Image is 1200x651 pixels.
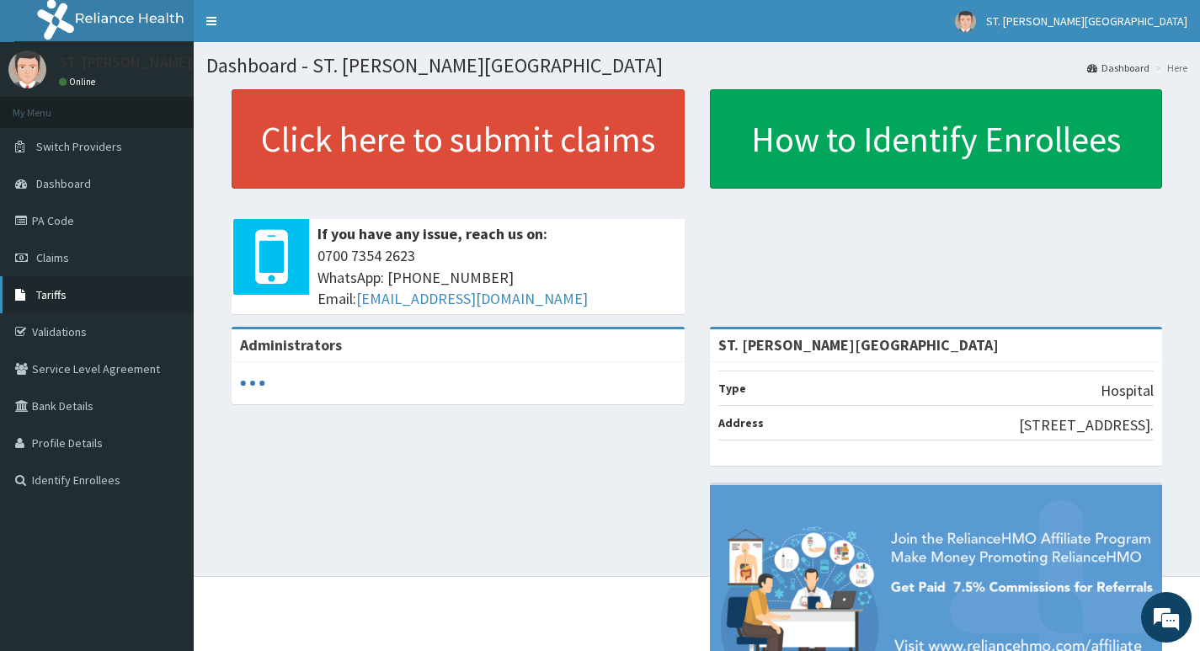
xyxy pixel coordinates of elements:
[718,381,746,396] b: Type
[36,139,122,154] span: Switch Providers
[1151,61,1187,75] li: Here
[356,289,588,308] a: [EMAIL_ADDRESS][DOMAIN_NAME]
[59,76,99,88] a: Online
[718,415,764,430] b: Address
[232,89,685,189] a: Click here to submit claims
[955,11,976,32] img: User Image
[1087,61,1149,75] a: Dashboard
[317,245,676,310] span: 0700 7354 2623 WhatsApp: [PHONE_NUMBER] Email:
[36,287,67,302] span: Tariffs
[986,13,1187,29] span: ST. [PERSON_NAME][GEOGRAPHIC_DATA]
[240,371,265,396] svg: audio-loading
[36,176,91,191] span: Dashboard
[1019,414,1154,436] p: [STREET_ADDRESS].
[240,335,342,355] b: Administrators
[710,89,1163,189] a: How to Identify Enrollees
[317,224,547,243] b: If you have any issue, reach us on:
[206,55,1187,77] h1: Dashboard - ST. [PERSON_NAME][GEOGRAPHIC_DATA]
[36,250,69,265] span: Claims
[59,55,331,70] p: ST. [PERSON_NAME][GEOGRAPHIC_DATA]
[1101,380,1154,402] p: Hospital
[718,335,999,355] strong: ST. [PERSON_NAME][GEOGRAPHIC_DATA]
[8,51,46,88] img: User Image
